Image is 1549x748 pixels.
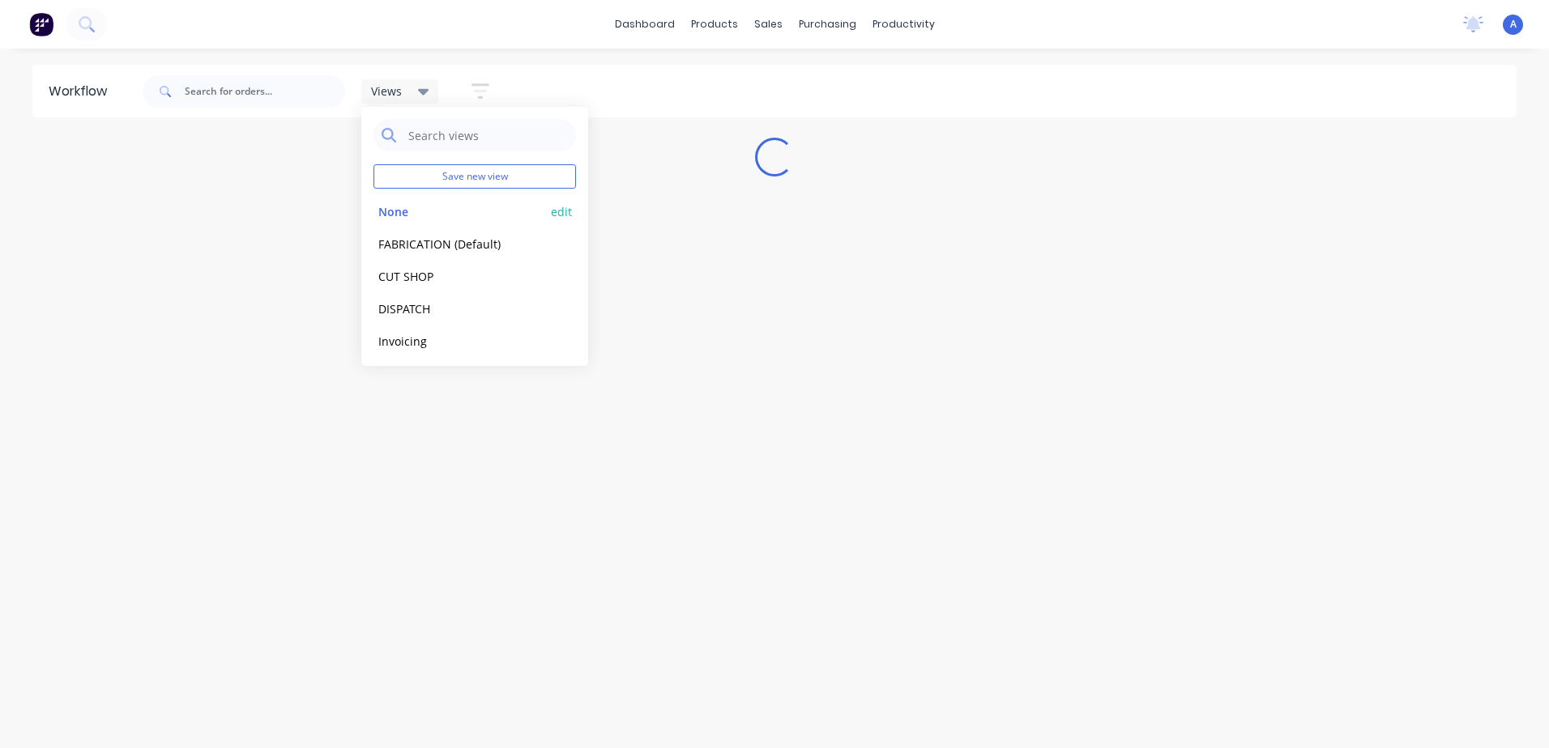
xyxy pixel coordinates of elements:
button: FABRICATION (Default) [373,235,546,253]
a: dashboard [607,12,683,36]
button: None [373,202,546,221]
button: Save new view [373,164,576,189]
div: Workflow [49,82,115,101]
img: Factory [29,12,53,36]
button: CUT SHOP [373,267,546,286]
button: MOULDING [373,364,546,383]
button: DISPATCH [373,300,546,318]
div: purchasing [791,12,864,36]
div: products [683,12,746,36]
button: Invoicing [373,332,546,351]
button: edit [551,203,572,220]
div: sales [746,12,791,36]
input: Search for orders... [185,75,345,108]
span: A [1510,17,1517,32]
div: productivity [864,12,943,36]
input: Search views [407,119,568,151]
span: Views [371,83,402,100]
